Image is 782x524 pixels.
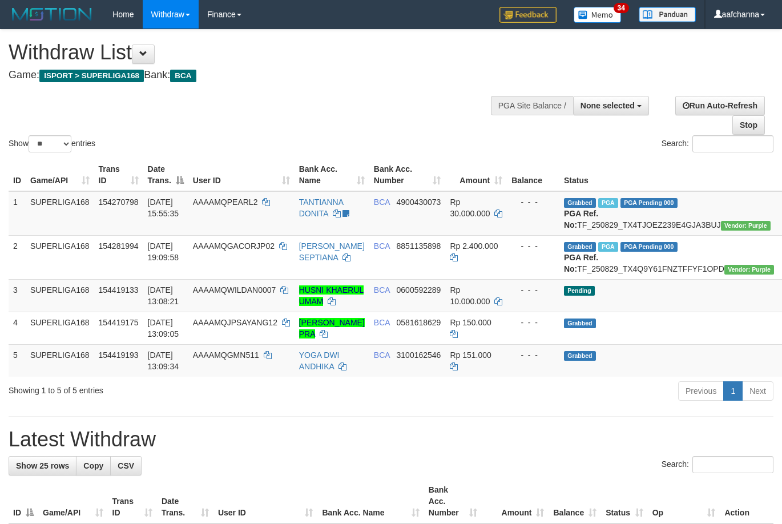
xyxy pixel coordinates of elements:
[559,235,779,279] td: TF_250829_TX4Q9Y61FNZTFFYF1OPD
[118,461,134,470] span: CSV
[317,479,424,523] th: Bank Acc. Name: activate to sort column ascending
[299,285,364,306] a: HUSNI KHAERUL UMAM
[26,191,94,236] td: SUPERLIGA168
[724,265,774,275] span: Vendor URL: https://trx4.1velocity.biz
[16,461,69,470] span: Show 25 rows
[445,159,507,191] th: Amount: activate to sort column ascending
[94,159,143,191] th: Trans ID: activate to sort column ascending
[648,479,720,523] th: Op: activate to sort column ascending
[374,285,390,295] span: BCA
[99,241,139,251] span: 154281994
[193,241,275,251] span: AAAAMQGACORJP02
[511,349,555,361] div: - - -
[299,241,365,262] a: [PERSON_NAME] SEPTIANA
[499,7,557,23] img: Feedback.jpg
[678,381,724,401] a: Previous
[9,479,38,523] th: ID: activate to sort column descending
[620,198,678,208] span: PGA Pending
[511,317,555,328] div: - - -
[450,318,491,327] span: Rp 150.000
[299,350,340,371] a: YOGA DWI ANDHIKA
[369,159,446,191] th: Bank Acc. Number: activate to sort column ascending
[26,279,94,312] td: SUPERLIGA168
[9,159,26,191] th: ID
[564,286,595,296] span: Pending
[397,318,441,327] span: Copy 0581618629 to clipboard
[721,221,771,231] span: Vendor URL: https://trx4.1velocity.biz
[639,7,696,22] img: panduan.png
[99,318,139,327] span: 154419175
[564,351,596,361] span: Grabbed
[193,350,259,360] span: AAAAMQGMN511
[720,479,773,523] th: Action
[511,284,555,296] div: - - -
[9,428,773,451] h1: Latest Withdraw
[374,318,390,327] span: BCA
[99,350,139,360] span: 154419193
[450,285,490,306] span: Rp 10.000.000
[692,456,773,473] input: Search:
[9,70,510,81] h4: Game: Bank:
[110,456,142,475] a: CSV
[299,197,344,218] a: TANTIANNA DONITA
[564,242,596,252] span: Grabbed
[299,318,365,338] a: [PERSON_NAME] PRA
[662,135,773,152] label: Search:
[157,479,213,523] th: Date Trans.: activate to sort column ascending
[295,159,369,191] th: Bank Acc. Name: activate to sort column ascending
[170,70,196,82] span: BCA
[397,197,441,207] span: Copy 4900430073 to clipboard
[614,3,629,13] span: 34
[9,380,317,396] div: Showing 1 to 5 of 5 entries
[9,344,26,377] td: 5
[83,461,103,470] span: Copy
[148,197,179,218] span: [DATE] 15:55:35
[99,285,139,295] span: 154419133
[26,159,94,191] th: Game/API: activate to sort column ascending
[9,135,95,152] label: Show entries
[193,197,258,207] span: AAAAMQPEARL2
[9,235,26,279] td: 2
[9,41,510,64] h1: Withdraw List
[601,479,648,523] th: Status: activate to sort column ascending
[564,319,596,328] span: Grabbed
[450,241,498,251] span: Rp 2.400.000
[450,197,490,218] span: Rp 30.000.000
[108,479,157,523] th: Trans ID: activate to sort column ascending
[559,191,779,236] td: TF_250829_TX4TJOEZ239E4GJA3BUJ
[374,350,390,360] span: BCA
[511,240,555,252] div: - - -
[148,318,179,338] span: [DATE] 13:09:05
[732,115,765,135] a: Stop
[397,350,441,360] span: Copy 3100162546 to clipboard
[564,198,596,208] span: Grabbed
[620,242,678,252] span: PGA Pending
[374,197,390,207] span: BCA
[26,344,94,377] td: SUPERLIGA168
[662,456,773,473] label: Search:
[374,241,390,251] span: BCA
[581,101,635,110] span: None selected
[38,479,108,523] th: Game/API: activate to sort column ascending
[76,456,111,475] a: Copy
[598,242,618,252] span: Marked by aafnonsreyleab
[564,209,598,229] b: PGA Ref. No:
[742,381,773,401] a: Next
[213,479,317,523] th: User ID: activate to sort column ascending
[450,350,491,360] span: Rp 151.000
[39,70,144,82] span: ISPORT > SUPERLIGA168
[143,159,188,191] th: Date Trans.: activate to sort column descending
[29,135,71,152] select: Showentries
[9,312,26,344] td: 4
[549,479,601,523] th: Balance: activate to sort column ascending
[26,312,94,344] td: SUPERLIGA168
[9,191,26,236] td: 1
[148,350,179,371] span: [DATE] 13:09:34
[397,285,441,295] span: Copy 0600592289 to clipboard
[193,318,277,327] span: AAAAMQJPSAYANG12
[564,253,598,273] b: PGA Ref. No:
[574,7,622,23] img: Button%20Memo.svg
[692,135,773,152] input: Search:
[598,198,618,208] span: Marked by aafmaleo
[9,6,95,23] img: MOTION_logo.png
